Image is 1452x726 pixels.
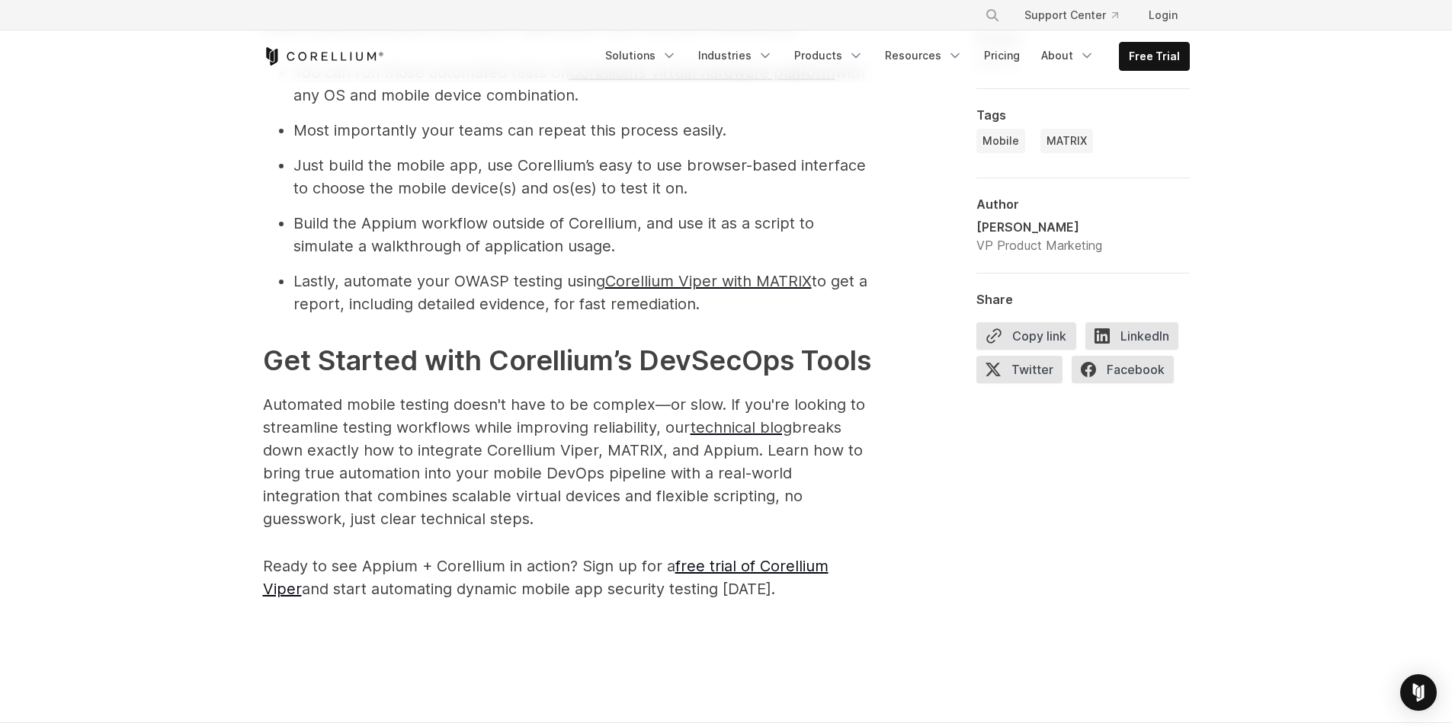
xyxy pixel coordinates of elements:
[1047,133,1087,149] span: MATRIX
[976,356,1063,383] span: Twitter
[596,42,686,69] a: Solutions
[976,356,1072,389] a: Twitter
[293,61,873,107] li: You can run those automated tests on with any OS and mobile device combination.
[1072,356,1174,383] span: Facebook
[1032,42,1104,69] a: About
[605,272,812,290] a: Corellium Viper with MATRIX
[976,218,1102,236] div: [PERSON_NAME]
[975,42,1029,69] a: Pricing
[1072,356,1183,389] a: Facebook
[976,292,1190,307] div: Share
[1085,322,1178,350] span: LinkedIn
[1085,322,1188,356] a: LinkedIn
[976,129,1025,153] a: Mobile
[976,236,1102,254] div: VP Product Marketing
[263,340,873,381] h2: Get Started with Corellium’s DevSecOps Tools
[976,107,1190,123] div: Tags
[966,2,1190,29] div: Navigation Menu
[976,322,1076,350] button: Copy link
[263,555,873,600] p: Ready to see Appium + Corellium in action? Sign up for a and start automating dynamic mobile app ...
[293,119,873,142] li: Most importantly your teams can repeat this process easily.
[976,197,1190,212] div: Author
[293,154,873,200] li: Just build the mobile app, use Corellium’s easy to use browser-based interface to choose the mobi...
[293,212,873,257] li: Build the Appium workflow outside of Corellium, and use it as a script to simulate a walkthrough ...
[785,42,873,69] a: Products
[1040,129,1093,153] a: MATRIX
[1400,674,1437,711] div: Open Intercom Messenger
[263,47,384,66] a: Corellium Home
[263,393,873,530] p: Automated mobile testing doesn't have to be complex—or slow. If you're looking to streamline test...
[293,270,873,315] li: Lastly, automate your OWASP testing using to get a report, including detailed evidence, for fast ...
[1136,2,1190,29] a: Login
[979,2,1006,29] button: Search
[876,42,972,69] a: Resources
[689,42,782,69] a: Industries
[1120,43,1189,70] a: Free Trial
[982,133,1019,149] span: Mobile
[1012,2,1130,29] a: Support Center
[263,557,829,598] a: free trial of Corellium Viper
[596,42,1190,71] div: Navigation Menu
[691,418,792,437] a: technical blog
